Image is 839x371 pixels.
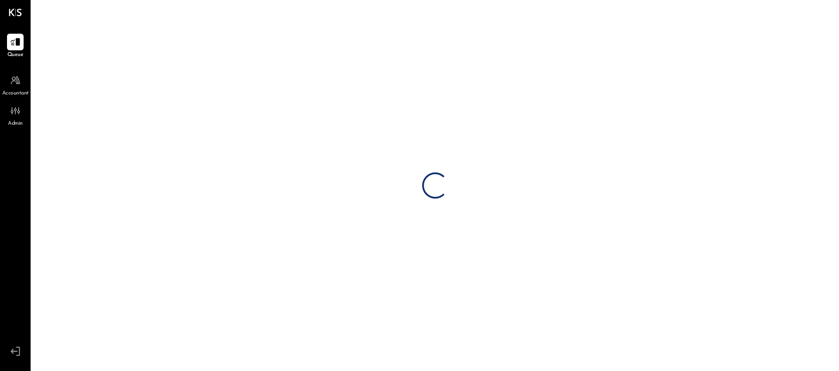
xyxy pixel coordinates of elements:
span: Accountant [2,90,29,98]
a: Queue [0,34,30,59]
span: Queue [7,51,24,59]
a: Accountant [0,72,30,98]
a: Admin [0,102,30,128]
span: Admin [8,120,23,128]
